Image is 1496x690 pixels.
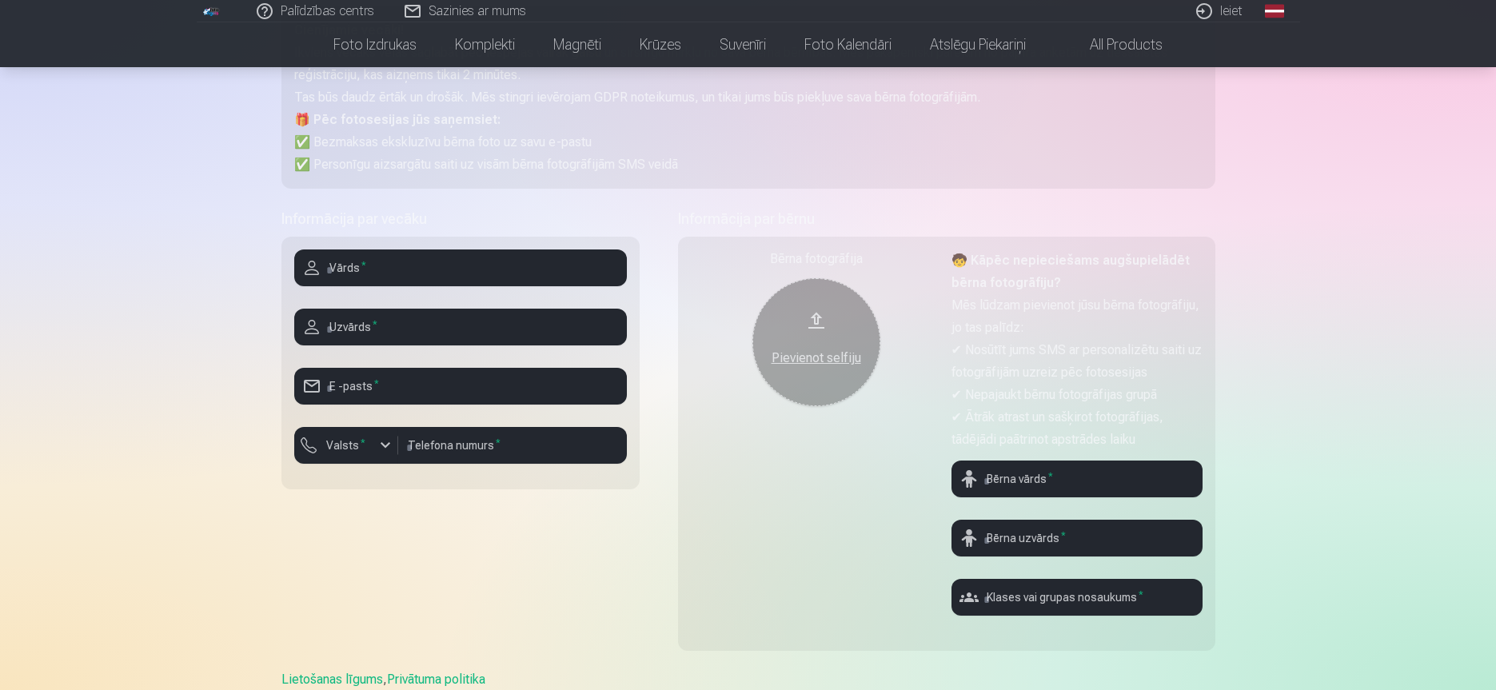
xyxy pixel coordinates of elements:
[314,22,436,67] a: Foto izdrukas
[700,22,785,67] a: Suvenīri
[785,22,911,67] a: Foto kalendāri
[951,384,1203,406] p: ✔ Nepajaukt bērnu fotogrāfijas grupā
[768,349,864,368] div: Pievienot selfiju
[951,339,1203,384] p: ✔ Nosūtīt jums SMS ar personalizētu saiti uz fotogrāfijām uzreiz pēc fotosesijas
[294,131,1203,154] p: ✅ Bezmaksas ekskluzīvu bērna foto uz savu e-pastu
[387,672,485,687] a: Privātuma politika
[294,86,1203,109] p: Tas būs daudz ērtāk un drošāk. Mēs stingri ievērojam GDPR noteikumus, un tikai jums būs piekļuve ...
[951,294,1203,339] p: Mēs lūdzam pievienot jūsu bērna fotogrāfiju, jo tas palīdz:
[752,278,880,406] button: Pievienot selfiju
[620,22,700,67] a: Krūzes
[294,427,398,464] button: Valsts*
[281,672,383,687] a: Lietošanas līgums
[1045,22,1182,67] a: All products
[436,22,534,67] a: Komplekti
[534,22,620,67] a: Magnēti
[320,437,372,453] label: Valsts
[951,406,1203,451] p: ✔ Ātrāk atrast un sašķirot fotogrāfijas, tādējādi paātrinot apstrādes laiku
[294,112,501,127] strong: 🎁 Pēc fotosesijas jūs saņemsiet:
[294,154,1203,176] p: ✅ Personīgu aizsargātu saiti uz visām bērna fotogrāfijām SMS veidā
[203,6,221,16] img: /fa1
[691,249,942,269] div: Bērna fotogrāfija
[281,208,640,230] h5: Informācija par vecāku
[911,22,1045,67] a: Atslēgu piekariņi
[678,208,1215,230] h5: Informācija par bērnu
[951,253,1190,290] strong: 🧒 Kāpēc nepieciešams augšupielādēt bērna fotogrāfiju?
